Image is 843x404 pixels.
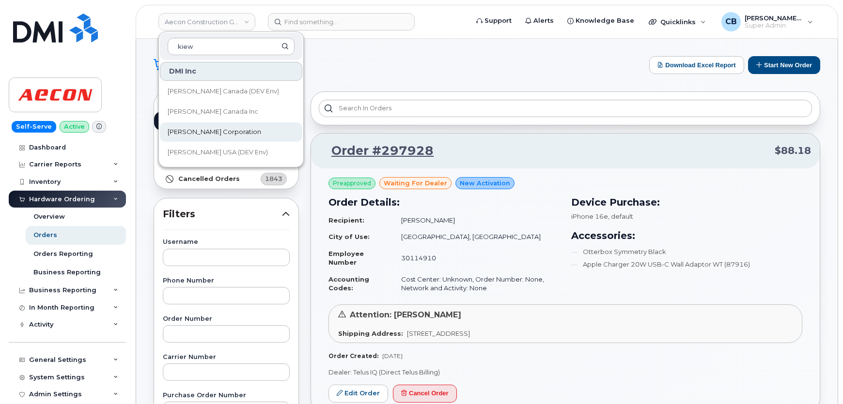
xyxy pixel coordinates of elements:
label: Order Number [163,316,290,322]
a: Edit Order [328,385,388,403]
a: [PERSON_NAME] USA (DEV Env) [160,143,302,162]
td: 30114910 [392,245,560,271]
span: [PERSON_NAME] USA (DEV Env) [168,148,268,157]
strong: Shipping Address: [338,329,403,337]
button: Start New Order [748,56,820,74]
div: DMI Inc [160,62,302,81]
span: $88.18 [775,144,811,158]
a: Cancelled Orders1843 [154,169,298,189]
span: Preapproved [333,179,371,188]
span: [STREET_ADDRESS] [407,329,470,337]
a: Closed Orders9330 [154,150,298,169]
td: [GEOGRAPHIC_DATA], [GEOGRAPHIC_DATA] [392,228,560,245]
li: Apple Charger 20W USB-C Wall Adaptor WT (87916) [571,260,802,269]
span: iPhone 16e [571,212,608,220]
span: Filters [163,207,282,221]
span: [PERSON_NAME] Corporation [168,127,261,137]
a: Open Orders7 [154,111,298,131]
span: [DATE] [382,352,403,359]
label: Purchase Order Number [163,392,290,399]
h3: Device Purchase: [571,195,802,209]
span: 1843 [265,174,282,183]
td: Cost Center: Unknown, Order Number: None, Network and Activity: None [392,271,560,297]
input: Search [168,38,295,55]
strong: Cancelled Orders [178,175,240,183]
h3: Accessories: [571,228,802,243]
strong: Recipient: [328,216,364,224]
strong: City of Use: [328,233,370,240]
label: Username [163,239,290,245]
strong: Order Created: [328,352,378,359]
span: waiting for dealer [384,179,447,188]
a: All Orders11188 [154,92,298,111]
a: Processed Orders8 [154,131,298,150]
span: , default [608,212,633,220]
button: Download Excel Report [649,56,744,74]
p: Dealer: Telus IQ (Direct Telus Billing) [328,368,802,377]
span: [PERSON_NAME] Canada (DEV Env) [168,87,279,96]
span: Attention: [PERSON_NAME] [350,310,461,319]
label: Phone Number [163,278,290,284]
button: Cancel Order [393,385,457,403]
span: [PERSON_NAME] Canada Inc [168,107,258,117]
a: Order #297928 [320,142,434,160]
td: [PERSON_NAME] [392,212,560,229]
input: Search in orders [319,100,812,117]
h3: Order Details: [328,195,560,209]
a: [PERSON_NAME] Corporation [160,122,302,142]
span: New Activation [460,179,510,188]
a: [PERSON_NAME] Canada Inc [160,102,302,121]
strong: Accounting Codes: [328,275,369,292]
li: Otterbox Symmetry Black [571,247,802,256]
a: [PERSON_NAME] Canada (DEV Env) [160,82,302,101]
strong: Employee Number [328,250,364,267]
label: Carrier Number [163,354,290,360]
